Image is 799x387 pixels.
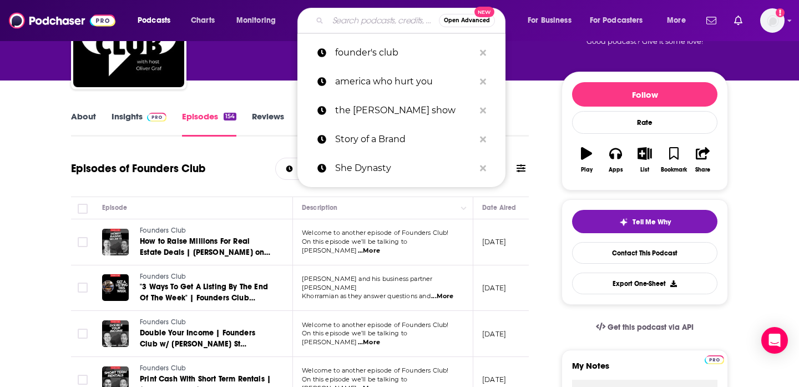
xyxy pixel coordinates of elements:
div: Open Intercom Messenger [761,327,788,354]
button: open menu [659,12,700,29]
span: Good podcast? Give it some love! [586,37,703,46]
span: ...More [358,247,380,255]
button: Follow [572,82,717,107]
a: How to Raise Millions For Real Estate Deals | [PERSON_NAME] on Founders Club [140,236,273,258]
p: She Dynasty [335,154,474,183]
a: Pro website [705,354,724,364]
div: Date Aired [482,201,516,214]
a: Founders Club [140,318,273,328]
a: About [71,111,96,137]
h2: Choose List sort [275,158,386,180]
span: Monitoring [236,13,276,28]
span: ...More [358,338,380,347]
img: tell me why sparkle [619,218,628,227]
button: Export One-Sheet [572,273,717,294]
p: america who hurt you [335,67,474,96]
span: Founders Club [140,273,186,280]
div: Play [581,167,593,173]
span: How to Raise Millions For Real Estate Deals | [PERSON_NAME] on Founders Club [140,237,270,268]
div: Episode [102,201,127,214]
button: open menu [229,12,290,29]
svg: Add a profile image [776,8,785,17]
a: america who hurt you [297,67,505,96]
div: Description [302,201,337,214]
img: Podchaser Pro [147,113,166,122]
button: tell me why sparkleTell Me Why [572,210,717,233]
div: Rate [572,111,717,134]
a: Founders Club [140,226,273,236]
a: Founders Club [140,364,273,374]
a: Double Your Income | Founders Club w/ [PERSON_NAME] St [PERSON_NAME] [140,328,273,350]
button: Show profile menu [760,8,785,33]
button: Apps [601,140,630,180]
p: founder's club [335,38,474,67]
span: [PERSON_NAME] and his business partner [PERSON_NAME] [302,275,433,291]
span: Logged in as AutumnKatie [760,8,785,33]
span: Welcome to another episode of Founders Club! [302,321,449,329]
span: Welcome to another episode of Founders Club! [302,229,449,237]
button: List [630,140,659,180]
button: Open AdvancedNew [439,14,495,27]
a: Show notifications dropdown [702,11,721,30]
span: Khorramian as they answer questions and [302,292,431,300]
a: Episodes154 [182,111,236,137]
span: Charts [191,13,215,28]
button: open menu [583,12,659,29]
span: On this episode we’ll be talking to [PERSON_NAME] [302,238,407,254]
span: Founders Club [140,318,186,326]
span: ...More [431,292,453,301]
a: Reviews [252,111,284,137]
span: Double Your Income | Founders Club w/ [PERSON_NAME] St [PERSON_NAME] [140,328,255,360]
button: open menu [276,165,338,173]
a: InsightsPodchaser Pro [112,111,166,137]
p: [DATE] [482,283,506,293]
a: Founders Club [140,272,273,282]
span: Podcasts [138,13,170,28]
span: More [667,13,686,28]
a: Story of a Brand [297,125,505,154]
div: Search podcasts, credits, & more... [308,8,516,33]
p: [DATE] [482,237,506,247]
div: Apps [609,167,623,173]
div: List [640,167,649,173]
span: Tell Me Why [633,218,671,227]
a: Charts [184,12,221,29]
a: She Dynasty [297,154,505,183]
span: For Podcasters [590,13,643,28]
p: [DATE] [482,329,506,339]
span: Open Advanced [444,18,490,23]
span: Welcome to another episode of Founders Club! [302,366,449,374]
span: On this episode we’ll be talking to [PERSON_NAME] [302,329,407,346]
button: Column Actions [457,202,471,215]
label: My Notes [572,360,717,380]
button: Share [689,140,717,180]
button: Play [572,140,601,180]
p: the gabrielle lyon show [335,96,474,125]
span: For Business [528,13,572,28]
span: Founders Club [140,227,186,234]
a: "3 Ways To Get A Listing By The End Of The Week" | Founders Club Quickie w/[PERSON_NAME] & [PERSO... [140,282,273,304]
a: founder's club [297,38,505,67]
a: the [PERSON_NAME] show [297,96,505,125]
span: Toggle select row [78,375,88,385]
div: Bookmark [661,167,687,173]
span: Get this podcast via API [608,323,694,332]
span: New [474,7,494,17]
img: User Profile [760,8,785,33]
input: Search podcasts, credits, & more... [328,12,439,29]
img: Podchaser Pro [705,355,724,364]
button: open menu [520,12,585,29]
p: Story of a Brand [335,125,474,154]
div: 154 [224,113,236,120]
span: Toggle select row [78,283,88,293]
span: "3 Ways To Get A Listing By The End Of The Week" | Founders Club Quickie w/[PERSON_NAME] & [PERSO... [140,282,268,325]
a: Contact This Podcast [572,242,717,264]
img: Podchaser - Follow, Share and Rate Podcasts [9,10,115,31]
span: Toggle select row [78,329,88,339]
span: Toggle select row [78,237,88,247]
button: open menu [130,12,185,29]
span: Founders Club [140,364,186,372]
a: Show notifications dropdown [730,11,747,30]
a: Get this podcast via API [587,314,702,341]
